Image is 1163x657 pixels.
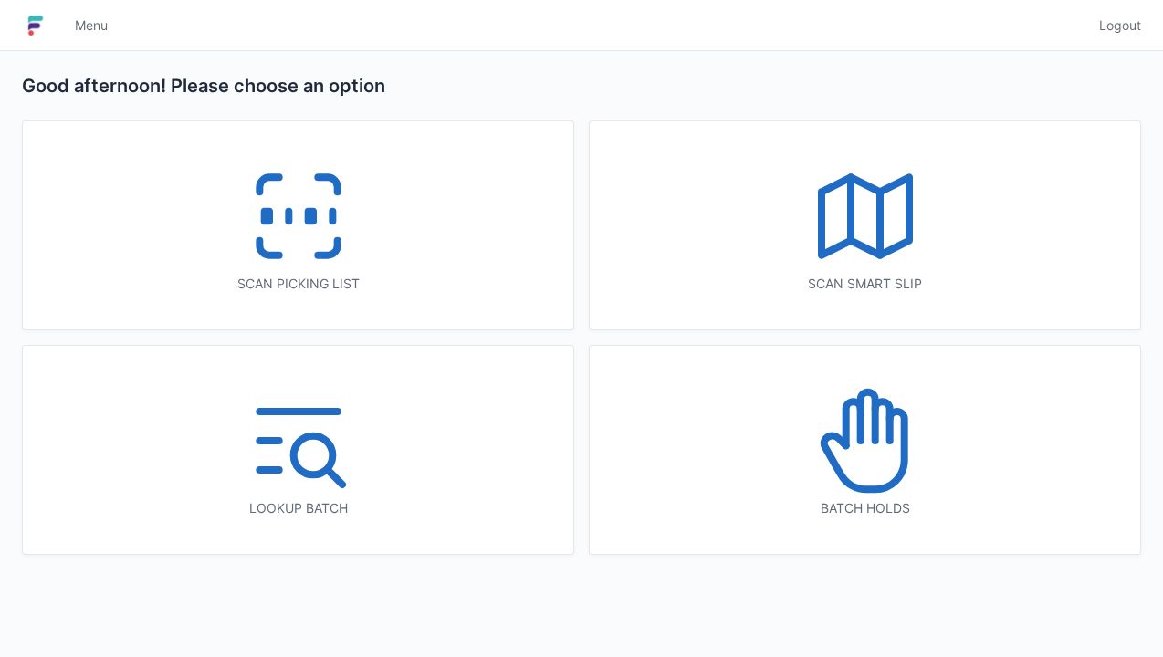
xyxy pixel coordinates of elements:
[59,275,537,293] div: Scan picking list
[75,16,108,35] span: Menu
[22,345,574,555] a: Lookup batch
[626,275,1104,293] div: Scan smart slip
[589,120,1141,330] a: Scan smart slip
[1099,16,1141,35] span: Logout
[626,499,1104,517] div: Batch holds
[22,120,574,330] a: Scan picking list
[64,9,119,42] a: Menu
[589,345,1141,555] a: Batch holds
[59,499,537,517] div: Lookup batch
[22,73,1141,99] h2: Good afternoon! Please choose an option
[22,11,49,40] img: logo-small.jpg
[1088,9,1141,42] a: Logout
